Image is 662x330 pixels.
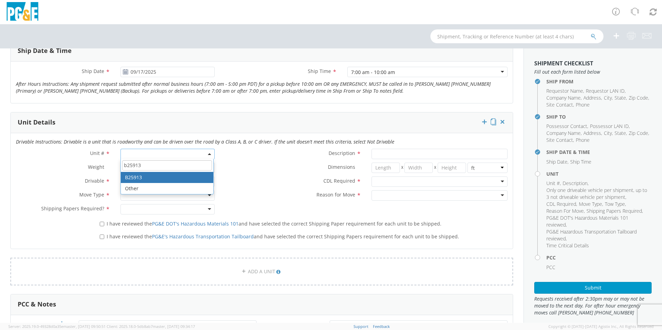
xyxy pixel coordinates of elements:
li: , [546,180,561,187]
li: Other [121,183,213,194]
li: , [546,101,574,108]
input: Length [372,163,400,173]
span: Time Critical Details [546,242,589,249]
a: Support [354,324,368,329]
li: B25913 [121,172,213,183]
span: PG&E DOT's Hazardous Materials 101 reviewed [546,214,628,228]
span: master, [DATE] 09:50:51 [63,324,106,329]
span: Copyright © [DATE]-[DATE] Agistix Inc., All Rights Reserved [548,324,654,329]
i: Drivable Instructions: Drivable is a unit that is roadworthy and can be driven over the road by a... [16,138,394,145]
h4: Ship From [546,79,652,84]
span: Ship Date [546,158,567,165]
li: , [546,123,588,130]
li: , [563,180,589,187]
h3: Unit Details [18,119,55,126]
span: Ship Time [570,158,591,165]
span: State [615,130,626,136]
span: PCC [546,264,555,271]
span: Possessor Contact [546,123,587,129]
span: Fill out each form listed below [534,68,652,75]
li: , [546,187,650,201]
li: , [629,130,649,137]
span: Ship Time [308,68,331,74]
span: CDL Required [546,201,576,207]
img: pge-logo-06675f144f4cfa6a6814.png [5,2,40,22]
input: Width [404,163,433,173]
li: , [615,94,627,101]
span: Description [329,150,355,156]
span: Requests received after 2:30pm may or may not be moved to the next day. For after hour emergency ... [534,295,652,316]
span: City [604,130,612,136]
h4: Unit [546,171,652,176]
h4: Ship To [546,114,652,119]
span: Ship Date [82,68,104,74]
span: Site Contact [546,101,573,108]
li: , [587,208,643,214]
span: Phone [576,137,590,143]
li: , [604,130,613,137]
li: , [615,130,627,137]
span: Company Name [546,94,581,101]
span: Dimensions [328,164,355,170]
strong: Shipment Checklist [534,59,593,67]
div: 7:00 am - 10:00 am [351,69,395,76]
span: master, [DATE] 09:34:17 [153,324,195,329]
h4: PCC [546,255,652,260]
span: Possessor LAN ID [590,123,629,129]
span: Address [583,94,601,101]
input: Shipment, Tracking or Reference Number (at least 4 chars) [430,29,603,43]
span: Only one driveable vehicle per shipment, up to 3 not driveable vehicle per shipment [546,187,647,200]
li: , [546,88,584,94]
li: , [546,94,582,101]
span: Unit # [90,150,104,156]
span: Zip Code [629,130,648,136]
span: Reason For Move [546,208,584,214]
span: Site Contact [546,137,573,143]
span: Shipping Papers Required [587,208,642,214]
h3: PCC & Notes [18,301,56,308]
span: PG&E Hazardous Transportation Tailboard reviewed [546,228,637,242]
a: PG&E's Hazardous Transportation Tailboard [152,233,254,240]
a: Feedback [373,324,390,329]
span: Shipping Papers Required? [41,205,104,212]
li: , [583,94,602,101]
span: Weight [88,164,104,170]
span: PCC [50,322,59,328]
a: ADD A UNIT [10,258,513,285]
input: Height [438,163,466,173]
span: X [433,163,438,173]
i: After Hours Instructions: Any shipment request submitted after normal business hours (7:00 am - 5... [16,81,491,94]
span: Company Name [546,130,581,136]
li: , [590,123,630,130]
span: Requestor Name [546,88,583,94]
span: Description [563,180,588,186]
span: Internal Notes Only [268,321,313,328]
span: Drivable [85,177,104,184]
li: , [546,130,582,137]
span: Move Type [79,191,104,198]
span: State [615,94,626,101]
input: I have reviewed thePG&E's Hazardous Transportation Tailboardand have selected the correct Shippin... [100,235,104,239]
span: I have reviewed the and have selected the correct Shipping Papers requirement for each unit to be... [107,233,459,240]
span: Address [583,130,601,136]
span: Requestor LAN ID [586,88,625,94]
span: Reason for Move [316,191,355,198]
span: Move Type [579,201,602,207]
li: , [546,137,574,144]
span: Unit # [546,180,560,186]
span: I have reviewed the and have selected the correct Shipping Paper requirement for each unit to be ... [107,220,441,227]
button: Submit [534,282,652,294]
h4: Ship Date & Time [546,149,652,155]
li: , [586,88,626,94]
li: , [546,228,650,242]
li: , [629,94,649,101]
span: Client: 2025.18.0-5db8ab7 [107,324,195,329]
input: I have reviewed thePG&E DOT's Hazardous Materials 101and have selected the correct Shipping Paper... [100,222,104,226]
span: X [400,163,405,173]
span: Tow Type [605,201,625,207]
li: , [546,158,569,165]
span: Phone [576,101,590,108]
h3: Ship Date & Time [18,47,72,54]
li: , [583,130,602,137]
li: , [546,208,585,214]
